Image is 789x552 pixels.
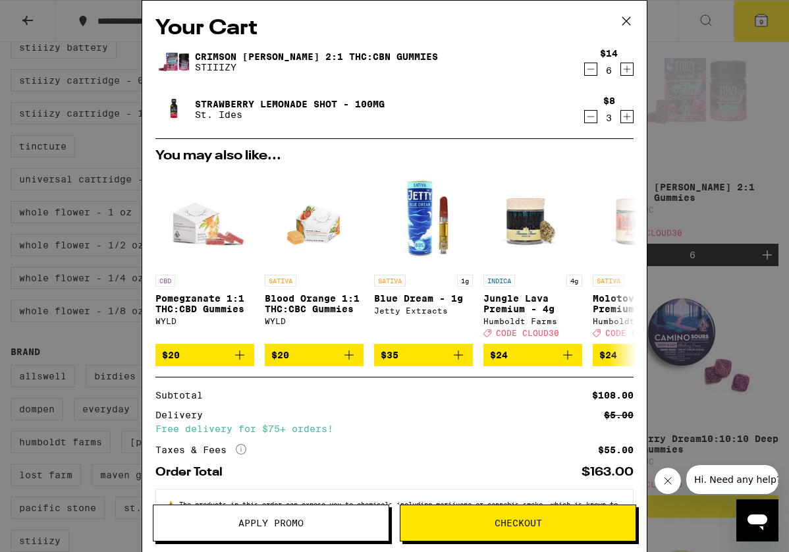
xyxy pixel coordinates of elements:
[686,465,778,494] iframe: Message from company
[265,275,296,287] p: SATIVA
[490,350,508,360] span: $24
[8,9,95,20] span: Hi. Need any help?
[155,169,254,344] a: Open page for Pomegranate 1:1 THC:CBD Gummies from WYLD
[155,466,232,478] div: Order Total
[598,445,634,455] div: $55.00
[600,65,618,76] div: 6
[155,410,212,420] div: Delivery
[620,110,634,123] button: Increment
[495,518,542,528] span: Checkout
[483,275,515,287] p: INDICA
[271,350,289,360] span: $20
[167,500,618,524] span: The products in this order can expose you to chemicals including marijuana or cannabis smoke, whi...
[167,500,179,508] span: ⚠️
[584,110,597,123] button: Decrement
[483,169,582,268] img: Humboldt Farms - Jungle Lava Premium - 4g
[374,169,473,344] a: Open page for Blue Dream - 1g from Jetty Extracts
[483,344,582,366] button: Add to bag
[265,293,364,314] p: Blood Orange 1:1 THC:CBC Gummies
[195,62,438,72] p: STIIIZY
[593,293,692,314] p: Molotov Cocktail Premium - 4g
[374,306,473,315] div: Jetty Extracts
[238,518,304,528] span: Apply Promo
[620,63,634,76] button: Increment
[374,293,473,304] p: Blue Dream - 1g
[566,275,582,287] p: 4g
[604,410,634,420] div: $5.00
[155,344,254,366] button: Add to bag
[593,275,624,287] p: SATIVA
[457,275,473,287] p: 1g
[593,317,692,325] div: Humboldt Farms
[593,344,692,366] button: Add to bag
[155,91,192,128] img: Strawberry Lemonade Shot - 100mg
[483,317,582,325] div: Humboldt Farms
[593,169,692,268] img: Humboldt Farms - Molotov Cocktail Premium - 4g
[155,293,254,314] p: Pomegranate 1:1 THC:CBD Gummies
[592,391,634,400] div: $108.00
[155,14,634,43] h2: Your Cart
[155,43,192,80] img: Crimson Berry 2:1 THC:CBN Gummies
[381,350,398,360] span: $35
[155,317,254,325] div: WYLD
[736,499,778,541] iframe: Button to launch messaging window
[265,317,364,325] div: WYLD
[603,96,615,106] div: $8
[155,391,212,400] div: Subtotal
[153,505,389,541] button: Apply Promo
[600,48,618,59] div: $14
[584,63,597,76] button: Decrement
[483,293,582,314] p: Jungle Lava Premium - 4g
[599,350,617,360] span: $24
[195,109,385,120] p: St. Ides
[374,169,473,268] img: Jetty Extracts - Blue Dream - 1g
[195,99,385,109] a: Strawberry Lemonade Shot - 100mg
[496,329,559,337] span: CODE CLOUD30
[155,424,634,433] div: Free delivery for $75+ orders!
[195,51,438,62] a: Crimson [PERSON_NAME] 2:1 THC:CBN Gummies
[279,169,349,268] img: WYLD - Blood Orange 1:1 THC:CBC Gummies
[400,505,636,541] button: Checkout
[155,444,246,456] div: Taxes & Fees
[374,344,473,366] button: Add to bag
[162,350,180,360] span: $20
[155,169,254,268] img: WYLD - Pomegranate 1:1 THC:CBD Gummies
[605,329,668,337] span: CODE CLOUD30
[483,169,582,344] a: Open page for Jungle Lava Premium - 4g from Humboldt Farms
[593,169,692,344] a: Open page for Molotov Cocktail Premium - 4g from Humboldt Farms
[265,344,364,366] button: Add to bag
[603,113,615,123] div: 3
[155,150,634,163] h2: You may also like...
[374,275,406,287] p: SATIVA
[582,466,634,478] div: $163.00
[265,169,364,344] a: Open page for Blood Orange 1:1 THC:CBC Gummies from WYLD
[655,468,681,494] iframe: Close message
